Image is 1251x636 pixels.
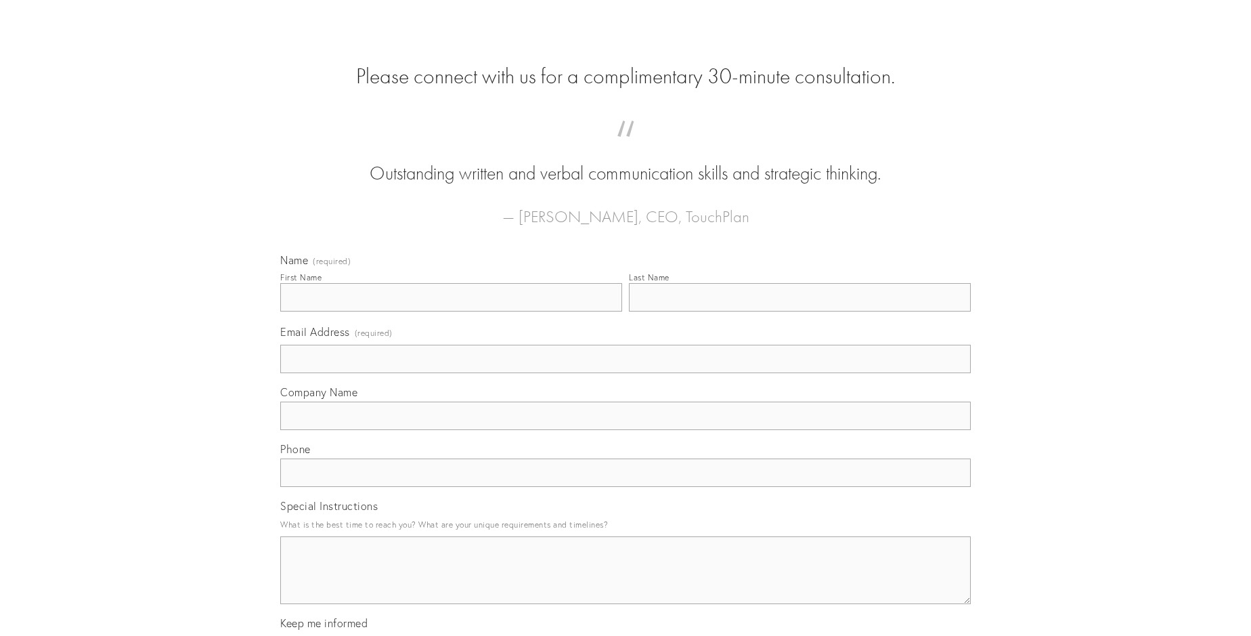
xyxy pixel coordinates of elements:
span: “ [302,134,949,161]
p: What is the best time to reach you? What are your unique requirements and timelines? [280,515,971,534]
span: Email Address [280,325,350,339]
span: Keep me informed [280,616,368,630]
span: (required) [355,324,393,342]
figcaption: — [PERSON_NAME], CEO, TouchPlan [302,187,949,230]
div: Last Name [629,272,670,282]
span: Phone [280,442,311,456]
blockquote: Outstanding written and verbal communication skills and strategic thinking. [302,134,949,187]
span: Name [280,253,308,267]
div: First Name [280,272,322,282]
h2: Please connect with us for a complimentary 30-minute consultation. [280,64,971,89]
span: Special Instructions [280,499,378,513]
span: Company Name [280,385,357,399]
span: (required) [313,257,351,266]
